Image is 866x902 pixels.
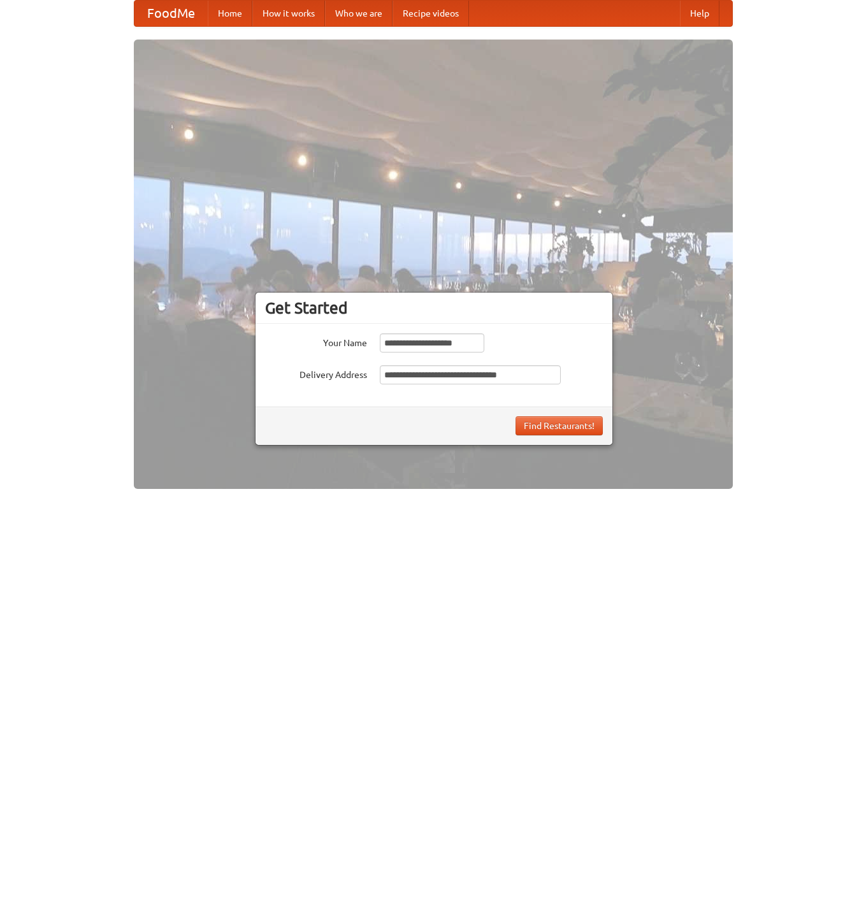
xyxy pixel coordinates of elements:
h3: Get Started [265,298,603,317]
a: How it works [252,1,325,26]
a: Help [680,1,719,26]
button: Find Restaurants! [516,416,603,435]
a: Who we are [325,1,393,26]
a: Recipe videos [393,1,469,26]
a: FoodMe [134,1,208,26]
label: Delivery Address [265,365,367,381]
a: Home [208,1,252,26]
label: Your Name [265,333,367,349]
